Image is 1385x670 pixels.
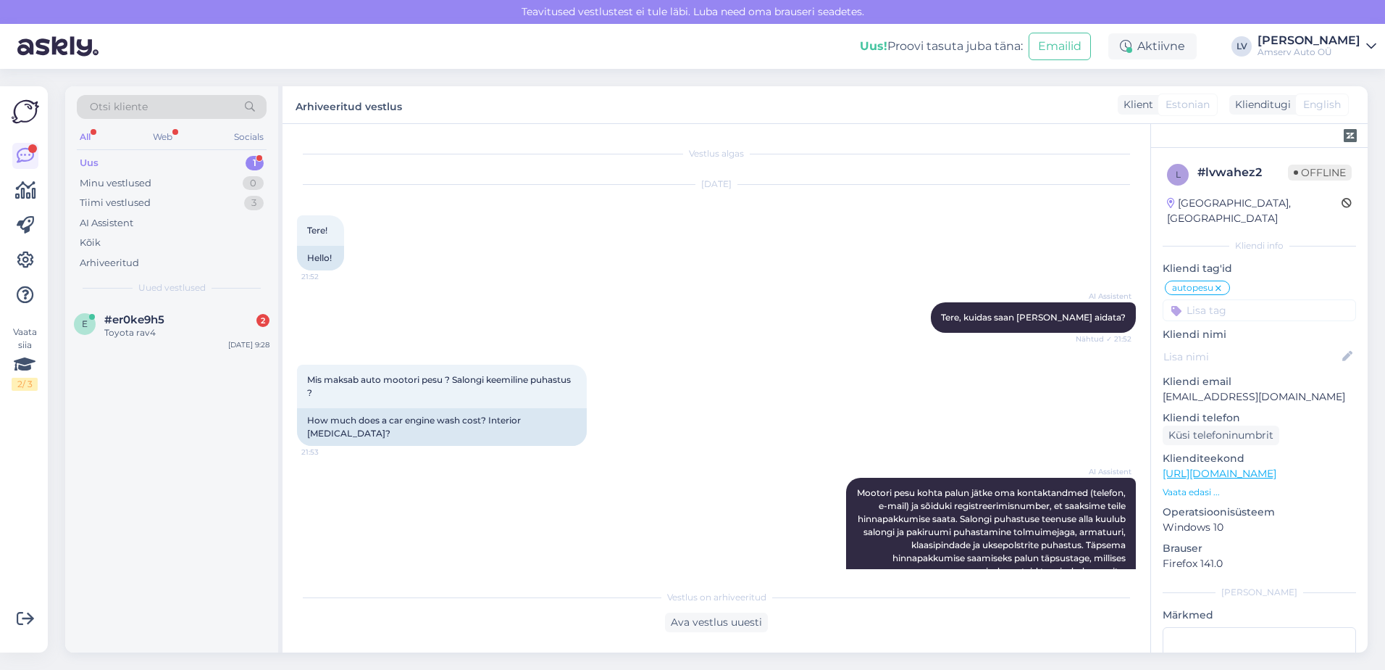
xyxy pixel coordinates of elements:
[1172,284,1213,292] span: autopesu
[231,128,267,146] div: Socials
[301,447,356,458] span: 21:53
[296,95,402,115] label: Arhiveeritud vestlus
[1163,299,1356,321] input: Lisa tag
[857,487,1128,576] span: Mootori pesu kohta palun jätke oma kontaktandmed (telefon, e-mail) ja sõiduki registreerimisnumbe...
[1166,97,1210,112] span: Estonian
[1077,466,1131,477] span: AI Assistent
[243,176,264,191] div: 0
[1163,239,1356,252] div: Kliendi info
[860,38,1023,55] div: Proovi tasuta juba täna:
[1176,169,1181,180] span: l
[1163,261,1356,276] p: Kliendi tag'id
[667,591,766,604] span: Vestlus on arhiveeritud
[297,246,344,270] div: Hello!
[104,313,164,326] span: #er0ke9h5
[80,156,99,170] div: Uus
[1231,36,1252,57] div: LV
[104,326,269,339] div: Toyota rav4
[1167,196,1342,226] div: [GEOGRAPHIC_DATA], [GEOGRAPHIC_DATA]
[1163,349,1339,365] input: Lisa nimi
[1303,97,1341,112] span: English
[1344,129,1357,142] img: zendesk
[1163,520,1356,535] p: Windows 10
[77,128,93,146] div: All
[1163,374,1356,389] p: Kliendi email
[1258,35,1376,58] a: [PERSON_NAME]Amserv Auto OÜ
[80,216,133,231] div: AI Assistent
[307,374,573,398] span: Mis maksab auto mootori pesu ? Salongi keemiline puhastus ?
[297,408,587,446] div: How much does a car engine wash cost? Interior [MEDICAL_DATA]?
[941,312,1126,323] span: Tere, kuidas saan [PERSON_NAME] aidata?
[665,613,768,632] div: Ava vestlus uuesti
[1076,334,1131,344] span: Nähtud ✓ 21:52
[1163,467,1276,480] a: [URL][DOMAIN_NAME]
[1163,541,1356,556] p: Brauser
[1163,586,1356,599] div: [PERSON_NAME]
[12,98,39,125] img: Askly Logo
[1029,33,1091,60] button: Emailid
[80,256,139,270] div: Arhiveeritud
[1163,486,1356,499] p: Vaata edasi ...
[12,326,38,391] div: Vaata siia
[1163,327,1356,342] p: Kliendi nimi
[1163,389,1356,405] p: [EMAIL_ADDRESS][DOMAIN_NAME]
[1118,97,1153,112] div: Klient
[1077,291,1131,302] span: AI Assistent
[1288,165,1352,181] span: Offline
[297,178,1136,191] div: [DATE]
[1163,410,1356,426] p: Kliendi telefon
[860,39,887,53] b: Uus!
[246,156,264,170] div: 1
[12,378,38,391] div: 2 / 3
[228,339,269,350] div: [DATE] 9:28
[244,196,264,210] div: 3
[301,271,356,282] span: 21:52
[1258,35,1360,46] div: [PERSON_NAME]
[1197,164,1288,181] div: # lvwahez2
[1163,426,1279,445] div: Küsi telefoninumbrit
[80,196,151,210] div: Tiimi vestlused
[1163,608,1356,623] p: Märkmed
[256,314,269,327] div: 2
[80,236,101,250] div: Kõik
[297,147,1136,160] div: Vestlus algas
[1163,451,1356,466] p: Klienditeekond
[90,99,148,115] span: Otsi kliente
[307,225,327,236] span: Tere!
[1163,556,1356,571] p: Firefox 141.0
[138,281,206,294] span: Uued vestlused
[1163,505,1356,520] p: Operatsioonisüsteem
[1258,46,1360,58] div: Amserv Auto OÜ
[82,318,88,329] span: e
[80,176,151,191] div: Minu vestlused
[1108,33,1197,59] div: Aktiivne
[1229,97,1291,112] div: Klienditugi
[150,128,175,146] div: Web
